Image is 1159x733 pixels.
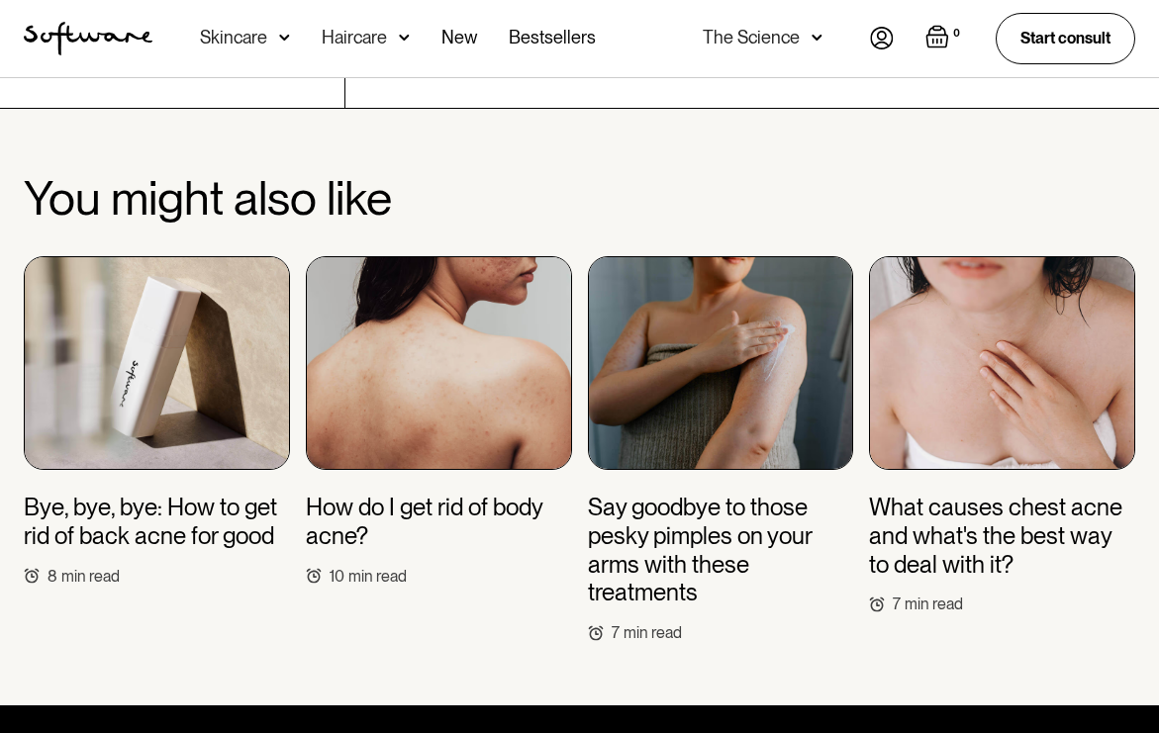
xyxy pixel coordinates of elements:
h3: Say goodbye to those pesky pimples on your arms with these treatments [588,494,854,607]
div: Haircare [322,28,387,47]
div: min read [61,567,120,586]
div: min read [348,567,407,586]
h3: Bye, bye, bye: How to get rid of back acne for good [24,494,290,551]
div: 8 [48,567,57,586]
div: min read [905,595,963,613]
div: 7 [612,623,620,642]
h3: How do I get rid of body acne? [306,494,572,551]
img: Software Logo [24,22,152,55]
a: Bye, bye, bye: How to get rid of back acne for good8min read [24,256,290,586]
a: home [24,22,152,55]
div: 0 [949,25,964,43]
img: arrow down [812,28,822,47]
a: What causes chest acne and what's the best way to deal with it?7min read [869,256,1135,614]
div: 7 [893,595,901,613]
h3: What causes chest acne and what's the best way to deal with it? [869,494,1135,579]
div: min read [624,623,682,642]
a: Open empty cart [925,25,964,52]
a: Start consult [996,13,1135,63]
div: Skincare [200,28,267,47]
div: The Science [703,28,800,47]
h2: You might also like [24,172,1135,225]
a: How do I get rid of body acne?10min read [306,256,572,586]
img: arrow down [399,28,410,47]
a: Say goodbye to those pesky pimples on your arms with these treatments7min read [588,256,854,642]
img: arrow down [279,28,290,47]
div: 10 [330,567,344,586]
